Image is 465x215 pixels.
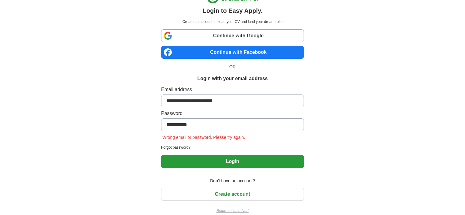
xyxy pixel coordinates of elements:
a: Create account [161,191,304,197]
a: Continue with Google [161,29,304,42]
a: Continue with Facebook [161,46,304,59]
a: Forgot password? [161,145,304,150]
button: Create account [161,188,304,201]
label: Password [161,110,304,117]
span: Wrong email or password. Please try again. [161,135,246,140]
h1: Login to Easy Apply. [203,6,263,15]
button: Login [161,155,304,168]
span: OR [226,64,239,70]
a: Return to job advert [161,208,304,213]
span: Don't have an account? [206,178,259,184]
p: Create an account, upload your CV and land your dream role. [162,19,303,24]
label: Email address [161,86,304,93]
h1: Login with your email address [197,75,268,82]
